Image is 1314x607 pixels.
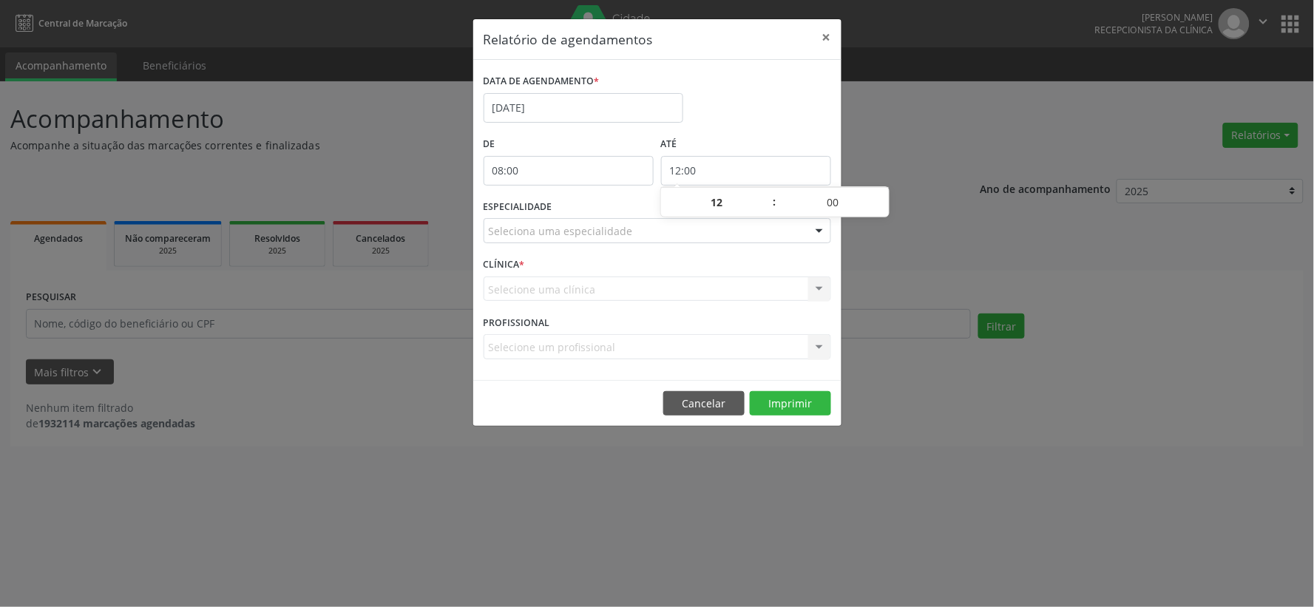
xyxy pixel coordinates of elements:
button: Imprimir [750,391,831,416]
input: Selecione o horário final [661,156,831,186]
label: DATA DE AGENDAMENTO [484,70,600,93]
button: Cancelar [663,391,745,416]
label: CLÍNICA [484,254,525,277]
input: Selecione uma data ou intervalo [484,93,683,123]
label: ATÉ [661,133,831,156]
label: ESPECIALIDADE [484,196,552,219]
input: Minute [777,188,889,217]
button: Close [812,19,841,55]
span: Seleciona uma especialidade [489,223,633,239]
label: PROFISSIONAL [484,311,550,334]
input: Hour [661,188,773,217]
span: : [773,187,777,217]
h5: Relatório de agendamentos [484,30,653,49]
input: Selecione o horário inicial [484,156,654,186]
label: De [484,133,654,156]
